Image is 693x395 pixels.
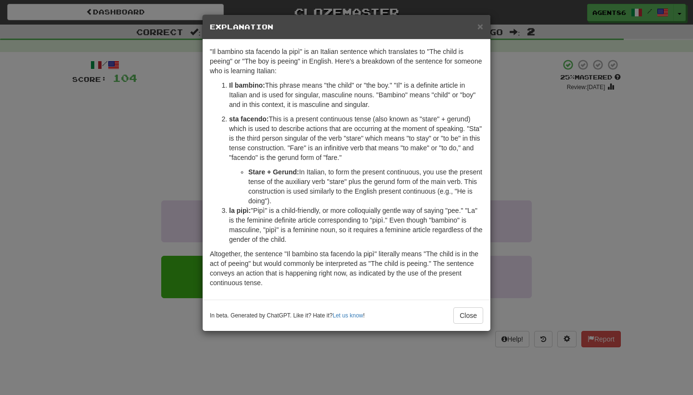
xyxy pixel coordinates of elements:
[333,312,363,319] a: Let us know
[248,167,483,206] li: In Italian, to form the present continuous, you use the present tense of the auxiliary verb "star...
[210,249,483,288] p: Altogether, the sentence "Il bambino sta facendo la pipì" literally means "The child is in the ac...
[477,21,483,31] button: Close
[229,207,251,214] strong: la pipì:
[210,312,365,320] small: In beta. Generated by ChatGPT. Like it? Hate it? !
[229,115,269,123] strong: sta facendo:
[229,80,483,109] p: This phrase means "the child" or "the boy." "Il" is a definite article in Italian and is used for...
[229,114,483,162] p: This is a present continuous tense (also known as "stare" + gerund) which is used to describe act...
[477,21,483,32] span: ×
[210,47,483,76] p: "Il bambino sta facendo la pipì" is an Italian sentence which translates to "The child is peeing"...
[453,307,483,324] button: Close
[229,206,483,244] p: "Pipì" is a child-friendly, or more colloquially gentle way of saying "pee." "La" is the feminine...
[210,22,483,32] h5: Explanation
[248,168,299,176] strong: Stare + Gerund:
[229,81,265,89] strong: Il bambino:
